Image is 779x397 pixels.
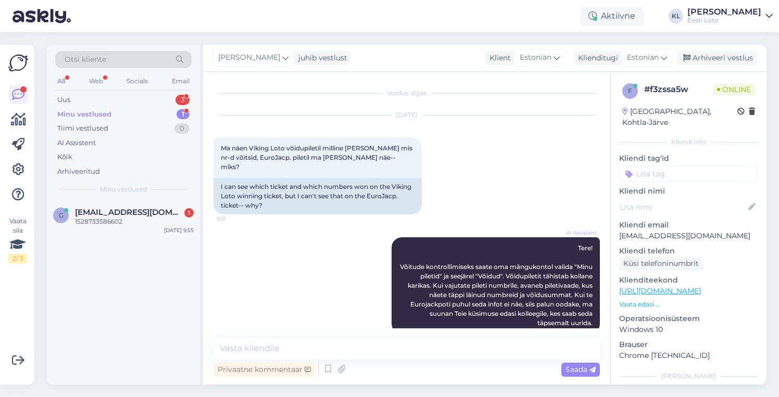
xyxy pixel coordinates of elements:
div: KL [669,9,683,23]
div: 0 [174,123,190,134]
p: Kliendi nimi [619,186,758,197]
div: Socials [124,74,150,88]
div: I can see which ticket and which numbers won on the Viking Loto winning ticket, but I can't see t... [213,178,422,214]
span: 9:21 [217,215,256,223]
span: Online [713,84,755,95]
input: Lisa tag [619,166,758,182]
div: 3 [175,95,190,105]
div: Arhiveeritud [57,167,100,177]
div: Klient [485,53,511,63]
span: g.kirsimaa@gmail.com [75,208,183,217]
div: [DATE] 9:55 [164,226,194,234]
span: Ma näen Viking Loto võidupiletil milline [PERSON_NAME] mis nr-d võitsid, EuroJacp. piletil ma [PE... [221,144,414,171]
p: Brauser [619,339,758,350]
div: Kõik [57,152,72,162]
span: Saada [566,365,596,374]
img: Askly Logo [8,53,28,73]
div: [PERSON_NAME] [619,372,758,381]
p: Klienditeekond [619,275,758,286]
div: Küsi telefoninumbrit [619,257,703,271]
div: Web [87,74,105,88]
div: Email [170,74,192,88]
div: Kliendi info [619,137,758,147]
p: Chrome [TECHNICAL_ID] [619,350,758,361]
div: Klienditugi [574,53,618,63]
span: g [59,211,64,219]
div: Minu vestlused [57,109,111,120]
a: [URL][DOMAIN_NAME] [619,286,701,296]
div: 1528733586602 [75,217,194,226]
span: Otsi kliente [65,54,106,65]
div: AI Assistent [57,138,96,148]
span: Tere! Võitude kontrollimiseks saate oma mängukontol valida "Minu piletid" ja seejärel "Võidud". V... [400,244,594,327]
div: 2 / 3 [8,254,27,263]
span: Estonian [520,52,551,63]
span: [PERSON_NAME] [218,52,280,63]
div: [DATE] [213,110,600,120]
p: [EMAIL_ADDRESS][DOMAIN_NAME] [619,230,758,241]
p: Windows 10 [619,324,758,335]
div: Tiimi vestlused [57,123,108,134]
div: [PERSON_NAME] [687,8,761,16]
div: Eesti Loto [687,16,761,24]
p: Kliendi telefon [619,246,758,257]
div: # f3zssa5w [644,83,713,96]
input: Lisa nimi [620,201,746,213]
span: Minu vestlused [100,185,147,194]
div: Vaata siia [8,216,27,263]
div: Privaatne kommentaar [213,363,315,377]
div: Arhiveeri vestlus [677,51,757,65]
span: Estonian [627,52,659,63]
p: Vaata edasi ... [619,300,758,309]
a: [PERSON_NAME]Eesti Loto [687,8,773,24]
span: f [628,87,632,95]
p: Kliendi email [619,220,758,230]
div: Aktiivne [580,7,644,25]
p: Kliendi tag'id [619,153,758,164]
div: juhib vestlust [294,53,347,63]
p: Operatsioonisüsteem [619,313,758,324]
div: 1 [184,208,194,217]
div: 1 [177,109,190,120]
div: Vestlus algas [213,88,600,98]
div: [GEOGRAPHIC_DATA], Kohtla-Järve [622,106,737,128]
span: AI Assistent [558,229,597,237]
div: All [55,74,67,88]
div: Uus [57,95,70,105]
